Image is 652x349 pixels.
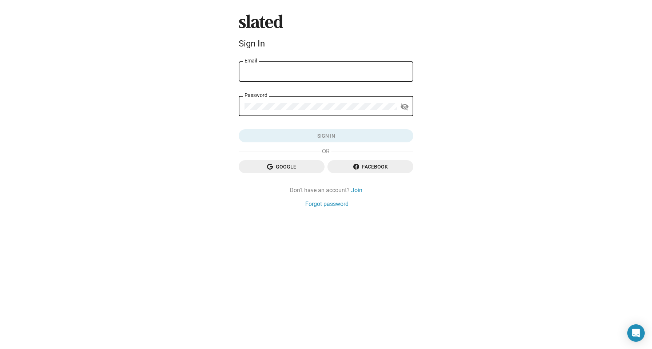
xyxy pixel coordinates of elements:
[244,160,319,173] span: Google
[239,160,325,173] button: Google
[627,324,645,342] div: Open Intercom Messenger
[239,15,413,52] sl-branding: Sign In
[397,100,412,114] button: Show password
[239,38,413,49] div: Sign In
[333,160,407,173] span: Facebook
[400,101,409,113] mat-icon: visibility_off
[351,186,362,194] a: Join
[327,160,413,173] button: Facebook
[305,200,349,208] a: Forgot password
[239,186,413,194] div: Don't have an account?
